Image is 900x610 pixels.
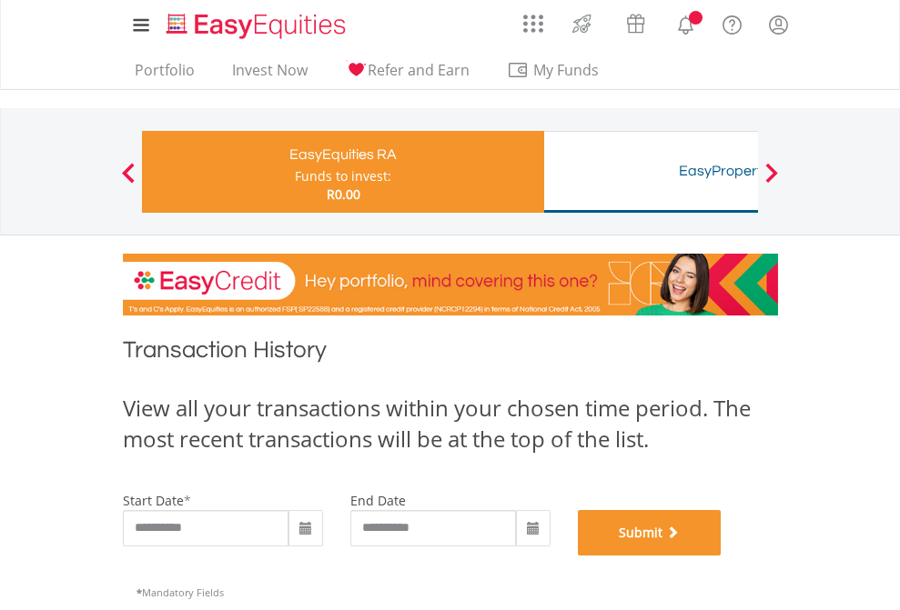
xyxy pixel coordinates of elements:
[153,142,533,167] div: EasyEquities RA
[127,61,202,89] a: Portfolio
[110,172,147,190] button: Previous
[295,167,391,185] div: Funds to invest:
[578,510,722,555] button: Submit
[163,11,353,41] img: EasyEquities_Logo.png
[123,393,778,455] div: View all your transactions within your chosen time period. The most recent transactions will be a...
[755,5,802,45] a: My Profile
[621,9,651,38] img: vouchers-v2.svg
[123,492,184,509] label: start date
[225,61,315,89] a: Invest Now
[137,585,224,599] span: Mandatory Fields
[327,185,360,203] span: R0.00
[338,61,477,89] a: Refer and Earn
[753,172,790,190] button: Next
[523,14,543,34] img: grid-menu-icon.svg
[609,5,662,38] a: Vouchers
[123,334,778,375] h1: Transaction History
[350,492,406,509] label: end date
[368,60,470,80] span: Refer and Earn
[709,5,755,41] a: FAQ's and Support
[123,254,778,315] img: EasyCredit Promotion Banner
[567,9,597,38] img: thrive-v2.svg
[662,5,709,41] a: Notifications
[159,5,353,41] a: Home page
[507,58,626,82] span: My Funds
[511,5,555,34] a: AppsGrid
